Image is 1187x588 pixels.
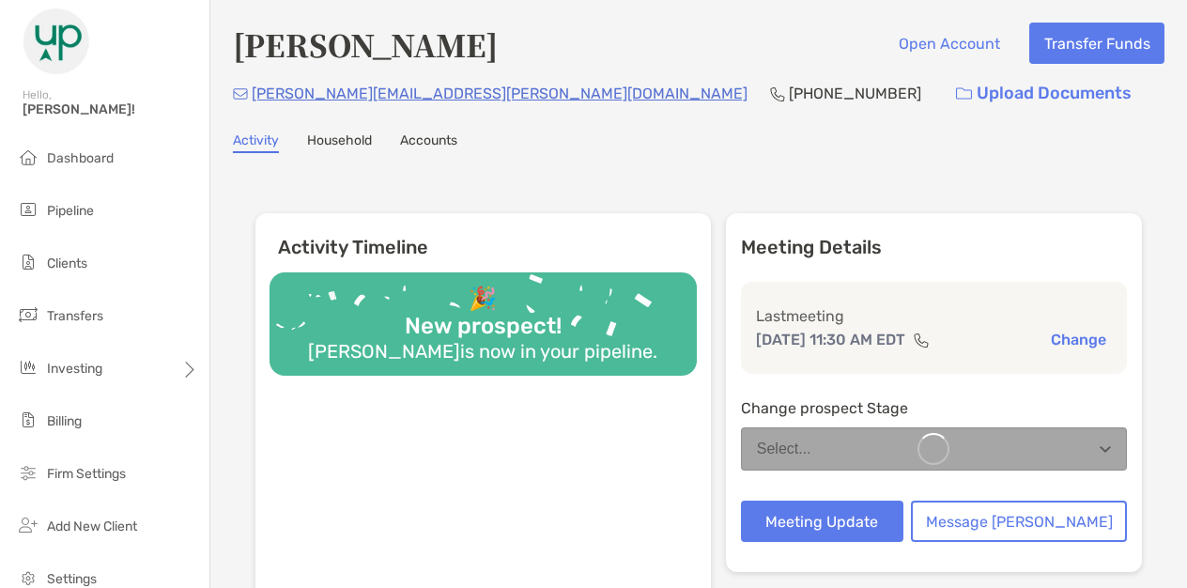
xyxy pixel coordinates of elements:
[47,571,97,587] span: Settings
[17,251,39,273] img: clients icon
[956,87,972,101] img: button icon
[17,146,39,168] img: dashboard icon
[17,409,39,431] img: billing icon
[756,328,905,351] p: [DATE] 11:30 AM EDT
[397,313,569,340] div: New prospect!
[301,340,665,363] div: [PERSON_NAME] is now in your pipeline.
[47,518,137,534] span: Add New Client
[23,8,90,75] img: Zoe Logo
[944,73,1144,114] a: Upload Documents
[47,203,94,219] span: Pipeline
[17,356,39,379] img: investing icon
[741,236,1127,259] p: Meeting Details
[252,82,748,105] p: [PERSON_NAME][EMAIL_ADDRESS][PERSON_NAME][DOMAIN_NAME]
[913,333,930,348] img: communication type
[233,23,498,66] h4: [PERSON_NAME]
[770,86,785,101] img: Phone Icon
[400,132,457,153] a: Accounts
[741,396,1127,420] p: Change prospect Stage
[17,514,39,536] img: add_new_client icon
[17,461,39,484] img: firm-settings icon
[1045,330,1112,349] button: Change
[1029,23,1164,64] button: Transfer Funds
[17,198,39,221] img: pipeline icon
[47,255,87,271] span: Clients
[884,23,1014,64] button: Open Account
[911,501,1127,542] button: Message [PERSON_NAME]
[47,361,102,377] span: Investing
[789,82,921,105] p: [PHONE_NUMBER]
[23,101,198,117] span: [PERSON_NAME]!
[47,466,126,482] span: Firm Settings
[756,304,1112,328] p: Last meeting
[47,413,82,429] span: Billing
[461,286,504,313] div: 🎉
[307,132,372,153] a: Household
[17,303,39,326] img: transfers icon
[741,501,903,542] button: Meeting Update
[255,213,711,258] h6: Activity Timeline
[47,150,114,166] span: Dashboard
[233,132,279,153] a: Activity
[233,88,248,100] img: Email Icon
[47,308,103,324] span: Transfers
